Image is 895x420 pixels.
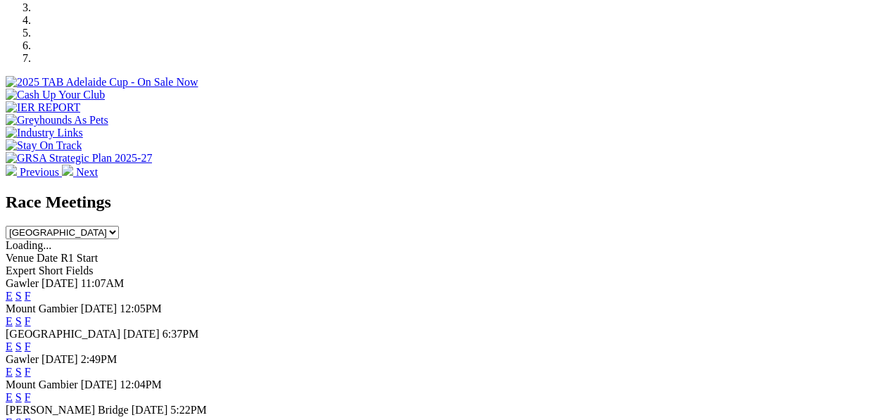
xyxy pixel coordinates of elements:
img: IER REPORT [6,101,80,114]
span: Next [76,166,98,178]
a: E [6,341,13,352]
span: Loading... [6,239,51,251]
span: [DATE] [42,353,78,365]
a: Next [62,166,98,178]
span: Gawler [6,277,39,289]
a: S [15,366,22,378]
a: F [25,366,31,378]
span: 12:05PM [120,303,162,314]
img: chevron-right-pager-white.svg [62,165,73,176]
span: [DATE] [81,303,118,314]
img: Stay On Track [6,139,82,152]
span: 6:37PM [163,328,199,340]
span: Venue [6,252,34,264]
span: Short [39,265,63,276]
h2: Race Meetings [6,193,889,212]
a: S [15,315,22,327]
img: Greyhounds As Pets [6,114,108,127]
a: E [6,315,13,327]
span: Gawler [6,353,39,365]
a: S [15,341,22,352]
a: S [15,391,22,403]
a: F [25,315,31,327]
span: [DATE] [123,328,160,340]
span: Previous [20,166,59,178]
span: [DATE] [42,277,78,289]
img: Cash Up Your Club [6,89,105,101]
span: [GEOGRAPHIC_DATA] [6,328,120,340]
img: 2025 TAB Adelaide Cup - On Sale Now [6,76,198,89]
span: Date [37,252,58,264]
span: 11:07AM [81,277,125,289]
span: Mount Gambier [6,378,78,390]
span: [PERSON_NAME] Bridge [6,404,129,416]
a: F [25,391,31,403]
a: F [25,341,31,352]
a: Previous [6,166,62,178]
a: E [6,366,13,378]
span: [DATE] [132,404,168,416]
span: Fields [65,265,93,276]
img: chevron-left-pager-white.svg [6,165,17,176]
a: E [6,391,13,403]
span: 12:04PM [120,378,162,390]
span: 2:49PM [81,353,118,365]
img: GRSA Strategic Plan 2025-27 [6,152,152,165]
a: F [25,290,31,302]
img: Industry Links [6,127,83,139]
a: E [6,290,13,302]
a: S [15,290,22,302]
span: 5:22PM [170,404,207,416]
span: R1 Start [61,252,98,264]
span: [DATE] [81,378,118,390]
span: Mount Gambier [6,303,78,314]
span: Expert [6,265,36,276]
